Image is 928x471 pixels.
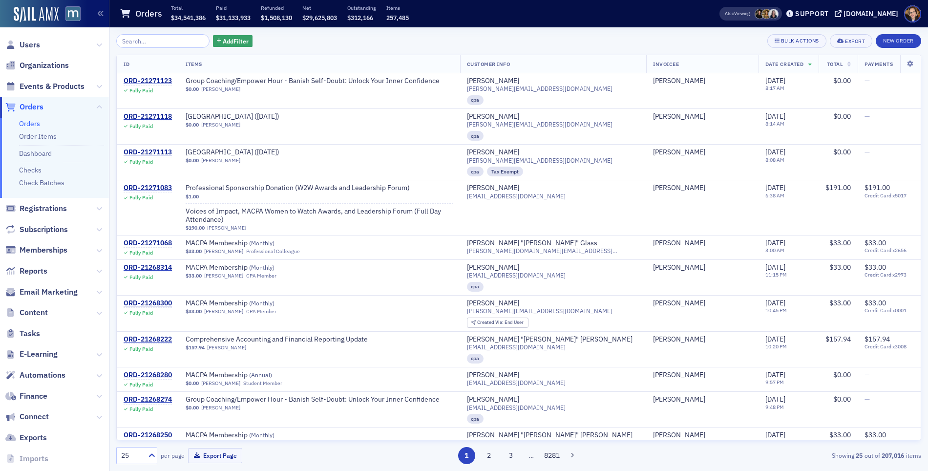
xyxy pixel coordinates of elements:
span: Voices of Impact, MACPA Women to Watch Awards, and Leadership Forum (Full Day Attendance) [186,207,453,224]
a: ORD-21271083 [124,184,172,193]
a: [PERSON_NAME] [467,395,519,404]
span: Credit Card x5017 [865,193,914,199]
a: [GEOGRAPHIC_DATA] ([DATE]) [186,112,309,121]
div: Professional Colleague [246,248,300,255]
a: MACPA Membership (Monthly) [186,431,309,440]
div: cpa [467,414,484,424]
a: [PERSON_NAME] [207,225,246,231]
span: [EMAIL_ADDRESS][DOMAIN_NAME] [467,379,566,386]
span: Email Marketing [20,287,78,298]
span: ( Monthly ) [249,263,274,271]
span: $33.00 [829,238,851,247]
a: [PERSON_NAME] [653,263,705,272]
span: [DATE] [765,395,785,404]
a: [PERSON_NAME] [467,184,519,193]
span: $33.00 [829,263,851,272]
p: Items [386,4,409,11]
span: $0.00 [833,148,851,156]
a: Email Marketing [5,287,78,298]
span: Tasks [20,328,40,339]
div: [PERSON_NAME] [653,335,705,344]
div: [PERSON_NAME] [653,371,705,380]
span: Registrations [20,203,67,214]
div: ORD-21271113 [124,148,172,157]
div: [PERSON_NAME] [467,148,519,157]
div: Fully Paid [129,123,153,129]
span: — [865,370,870,379]
span: Bob Glass [653,239,752,248]
span: Payments [865,61,893,67]
a: [PERSON_NAME] [467,263,519,272]
div: Student Member [243,380,282,386]
span: David Satterfield [653,395,752,404]
a: [PERSON_NAME] "[PERSON_NAME]" [PERSON_NAME] [467,431,633,440]
a: Dashboard [19,149,52,158]
span: [PERSON_NAME][DOMAIN_NAME][EMAIL_ADDRESS][DOMAIN_NAME] [467,247,640,255]
span: Credit Card x3008 [865,343,914,350]
a: [PERSON_NAME] [201,122,240,128]
div: [PERSON_NAME] [653,431,705,440]
div: cpa [467,282,484,292]
span: [DATE] [765,370,785,379]
a: ORD-21268250 [124,431,172,440]
span: [EMAIL_ADDRESS][DOMAIN_NAME] [467,404,566,411]
button: Bulk Actions [767,34,826,48]
span: $34,541,386 [171,14,206,21]
time: 10:45 PM [765,307,787,314]
div: Also [725,10,734,17]
span: Events & Products [20,81,84,92]
span: — [865,112,870,121]
a: Users [5,40,40,50]
a: Reports [5,266,47,277]
a: Exports [5,432,47,443]
a: MACPA Membership (Annual) [186,371,309,380]
span: Group Coaching/Empower Hour - Banish Self-Doubt: Unlock Your Inner Confidence [186,395,440,404]
a: [PERSON_NAME] [201,380,240,386]
span: [DATE] [765,112,785,121]
input: Search… [116,34,210,48]
div: Fully Paid [129,346,153,352]
span: Orders [20,102,43,112]
span: Automations [20,370,65,381]
span: $0.00 [833,112,851,121]
a: ORD-21268222 [124,335,172,344]
span: ID [124,61,129,67]
div: [PERSON_NAME] "[PERSON_NAME]" [PERSON_NAME] [467,335,633,344]
span: $0.00 [186,122,199,128]
span: [PERSON_NAME][EMAIL_ADDRESS][DOMAIN_NAME] [467,157,612,164]
span: $33.00 [829,430,851,439]
span: [DATE] [765,263,785,272]
a: Memberships [5,245,67,256]
time: 8:08 AM [765,156,784,163]
span: $0.00 [186,405,199,411]
button: 1 [458,447,475,464]
span: $312,166 [347,14,373,21]
a: Orders [19,119,40,128]
a: Finance [5,391,47,402]
a: ORD-21268280 [124,371,172,380]
span: ( Monthly ) [249,239,274,247]
span: Laura Swann [761,9,772,19]
div: [PERSON_NAME] [467,299,519,308]
label: per page [161,451,185,460]
div: End User [477,320,524,325]
span: Viewing [725,10,750,17]
span: $0.00 [186,157,199,164]
a: Subscriptions [5,224,68,235]
div: Bulk Actions [781,38,819,43]
a: [PERSON_NAME] [201,157,240,164]
a: ORD-21271123 [124,77,172,86]
div: CPA Member [246,308,276,315]
span: $29,625,803 [302,14,337,21]
a: Comprehensive Accounting and Financial Reporting Update [186,335,368,344]
span: Catherine Davis [653,263,752,272]
span: Invoicee [653,61,679,67]
h1: Orders [135,8,162,20]
span: Credit Card x3756 [865,440,914,446]
div: ORD-21268314 [124,263,172,272]
div: CPA Member [246,273,276,279]
a: [PERSON_NAME] [653,184,705,193]
span: Total [827,61,843,67]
